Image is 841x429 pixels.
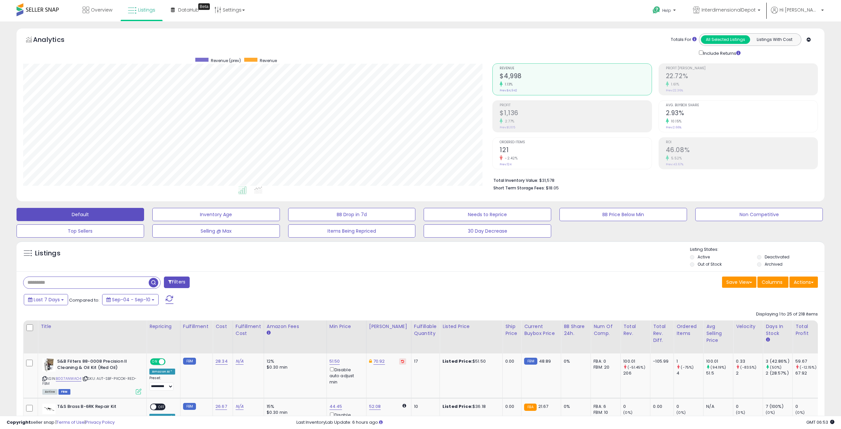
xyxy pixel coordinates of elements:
small: (0%) [766,410,775,415]
button: Default [17,208,144,221]
button: Non Competitive [695,208,823,221]
small: (50%) [770,365,782,370]
small: 10.15% [669,119,682,124]
small: (-83.5%) [740,365,756,370]
strong: Copyright [7,419,31,425]
span: Revenue [260,58,277,63]
div: 0.00 [505,358,516,364]
button: Save View [722,277,756,288]
span: $18.05 [546,185,559,191]
b: Short Term Storage Fees: [493,185,545,191]
a: Privacy Policy [86,419,115,425]
p: Listing States: [690,247,824,253]
div: Total Profit [795,323,820,337]
button: All Selected Listings [701,35,750,44]
h2: 2.93% [666,109,818,118]
div: 59.67 [795,358,822,364]
span: Ordered Items [500,141,651,144]
h2: $1,136 [500,109,651,118]
div: Tooltip anchor [198,3,210,10]
div: -105.99 [653,358,669,364]
small: (-75%) [681,365,694,370]
span: Columns [762,279,783,285]
small: Amazon Fees. [267,330,271,336]
div: Avg Selling Price [706,323,730,344]
div: FBM: 20 [593,364,615,370]
div: 12% [267,358,322,364]
span: Listings [138,7,155,13]
b: Listed Price: [442,358,473,364]
div: Repricing [149,323,177,330]
div: N/A [706,404,728,410]
a: 28.34 [215,358,228,365]
small: (-51.45%) [628,365,645,370]
button: Actions [789,277,818,288]
small: (0%) [736,410,745,415]
div: 0.00 [505,404,516,410]
b: T&S Brass B-6RK Repair Kit [57,404,137,412]
span: InterdimensionalDepot [702,7,756,13]
small: 1.13% [503,82,513,87]
div: Last InventoryLab Update: 6 hours ago. [296,419,834,426]
span: Help [662,8,671,13]
div: [PERSON_NAME] [369,323,408,330]
div: Total Rev. [623,323,647,337]
span: Hi [PERSON_NAME] [780,7,819,13]
div: 0 [736,404,763,410]
label: Out of Stock [698,261,722,267]
small: Prev: 2.66% [666,125,681,129]
div: Include Returns [694,49,748,57]
div: 2 (28.57%) [766,370,792,376]
h2: 46.08% [666,146,818,155]
small: FBM [183,403,196,410]
small: Days In Stock. [766,337,770,343]
div: Title [41,323,144,330]
div: Cost [215,323,230,330]
div: Ship Price [505,323,518,337]
span: Compared to: [69,297,99,303]
div: 0% [564,404,586,410]
b: Listed Price: [442,403,473,410]
div: 17 [414,358,435,364]
button: BB Price Below Min [559,208,687,221]
span: All listings currently available for purchase on Amazon [42,389,57,395]
div: 206 [623,370,650,376]
small: FBM [183,358,196,365]
button: Filters [164,277,190,288]
div: 7 (100%) [766,404,792,410]
small: -2.42% [503,156,517,161]
span: OFF [156,404,167,410]
a: 51.50 [329,358,340,365]
span: | SKU: AUT-SBF-PIICOK-RED-FBM [42,376,136,386]
small: (0%) [795,410,805,415]
div: 15% [267,404,322,410]
div: Fulfillable Quantity [414,323,437,337]
li: $31,578 [493,176,813,184]
a: N/A [236,403,244,410]
span: ROI [666,141,818,144]
div: 0.33 [736,358,763,364]
div: Total Rev. Diff. [653,323,671,344]
div: Amazon Fees [267,323,324,330]
small: 5.52% [669,156,682,161]
div: Ordered Items [676,323,701,337]
b: S&B Filters 88-0008 Precision II Cleaning & Oil Kit (Red Oil) [57,358,137,372]
div: Listed Price [442,323,500,330]
span: Profit [PERSON_NAME] [666,67,818,70]
h2: 121 [500,146,651,155]
i: Get Help [652,6,661,14]
button: Sep-04 - Sep-10 [102,294,159,305]
div: 0 [676,404,703,410]
h5: Analytics [33,35,77,46]
b: Total Inventory Value: [493,178,538,183]
small: FBM [524,358,537,365]
span: Revenue (prev) [211,58,241,63]
a: 70.92 [373,358,385,365]
div: 0.00 [653,404,669,410]
span: Overview [91,7,112,13]
div: seller snap | | [7,419,115,426]
small: (94.19%) [710,365,726,370]
div: Displaying 1 to 25 of 218 items [756,311,818,317]
small: (0%) [676,410,686,415]
a: 44.45 [329,403,342,410]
